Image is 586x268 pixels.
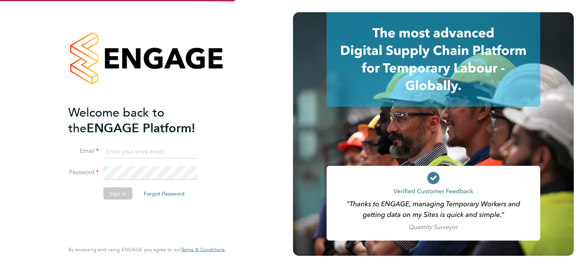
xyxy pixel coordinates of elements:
[103,145,198,159] input: Enter your work email...
[68,147,99,155] label: Email
[68,105,164,135] span: Welcome back to the
[103,188,132,200] button: Sign In
[68,169,99,177] label: Password
[68,246,225,253] span: By accessing and using ENGAGE you agree to our
[181,247,225,253] a: Terms & Conditions
[68,104,217,136] h2: ENGAGE Platform!
[181,246,225,253] span: Terms & Conditions
[138,188,191,200] button: Forgot Password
